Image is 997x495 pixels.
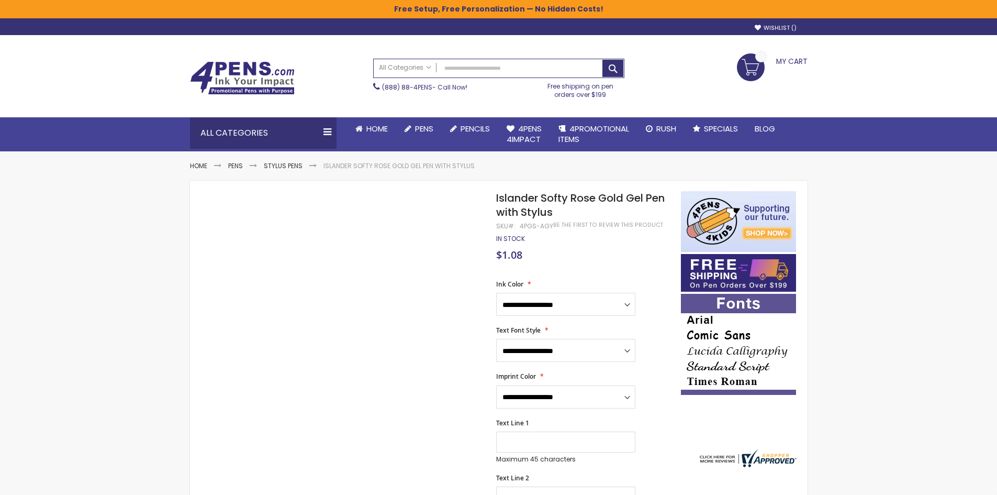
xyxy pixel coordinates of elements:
strong: SKU [496,222,516,230]
img: 4pens.com widget logo [697,449,797,467]
img: Free shipping on orders over $199 [681,254,796,292]
div: 4PGS-AGY [520,222,553,230]
a: Pens [228,161,243,170]
span: Specials [704,123,738,134]
p: Maximum 45 characters [496,455,635,464]
span: Text Line 1 [496,419,529,427]
a: Be the first to review this product [553,221,663,229]
a: Home [190,161,207,170]
a: Pencils [442,117,498,140]
img: font-personalization-examples [681,294,796,395]
a: Specials [685,117,746,140]
span: In stock [496,234,525,243]
a: Pens [396,117,442,140]
div: Free shipping on pen orders over $199 [536,78,624,99]
span: Imprint Color [496,372,536,381]
span: Blog [755,123,775,134]
a: Blog [746,117,783,140]
img: 4Pens Custom Pens and Promotional Products [190,61,295,95]
a: Wishlist [755,24,797,32]
span: $1.08 [496,248,522,262]
span: Ink Color [496,280,523,289]
a: Rush [637,117,685,140]
a: Home [347,117,396,140]
span: Pencils [461,123,490,134]
span: All Categories [379,63,431,72]
a: (888) 88-4PENS [382,83,432,92]
a: Stylus Pens [264,161,303,170]
span: Rush [656,123,676,134]
div: All Categories [190,117,337,149]
a: 4Pens4impact [498,117,550,151]
a: All Categories [374,59,436,76]
a: 4pens.com certificate URL [697,460,797,469]
li: Islander Softy Rose Gold Gel Pen with Stylus [323,162,475,170]
div: Availability [496,235,525,243]
span: Text Line 2 [496,474,529,482]
span: - Call Now! [382,83,467,92]
img: 4pens 4 kids [681,191,796,252]
span: Pens [415,123,433,134]
span: 4Pens 4impact [507,123,542,145]
span: 4PROMOTIONAL ITEMS [558,123,629,145]
span: Text Font Style [496,326,541,335]
a: 4PROMOTIONALITEMS [550,117,637,151]
span: Home [366,123,388,134]
span: Islander Softy Rose Gold Gel Pen with Stylus [496,191,665,219]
